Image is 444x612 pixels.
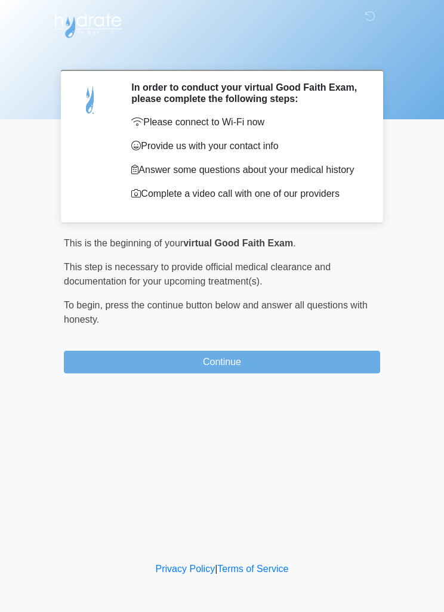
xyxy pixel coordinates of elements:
p: Complete a video call with one of our providers [131,187,362,201]
img: Hydrate IV Bar - Scottsdale Logo [52,9,124,39]
span: press the continue button below and answer all questions with honesty. [64,300,368,324]
a: | [215,564,217,574]
p: Provide us with your contact info [131,139,362,153]
a: Terms of Service [217,564,288,574]
a: Privacy Policy [156,564,215,574]
span: . [293,238,295,248]
p: Answer some questions about your medical history [131,163,362,177]
img: Agent Avatar [73,82,109,118]
span: To begin, [64,300,105,310]
span: This is the beginning of your [64,238,183,248]
p: Please connect to Wi-Fi now [131,115,362,129]
h1: ‎ ‎ ‎ [55,43,389,65]
span: This step is necessary to provide official medical clearance and documentation for your upcoming ... [64,262,331,286]
button: Continue [64,351,380,373]
h2: In order to conduct your virtual Good Faith Exam, please complete the following steps: [131,82,362,104]
strong: virtual Good Faith Exam [183,238,293,248]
